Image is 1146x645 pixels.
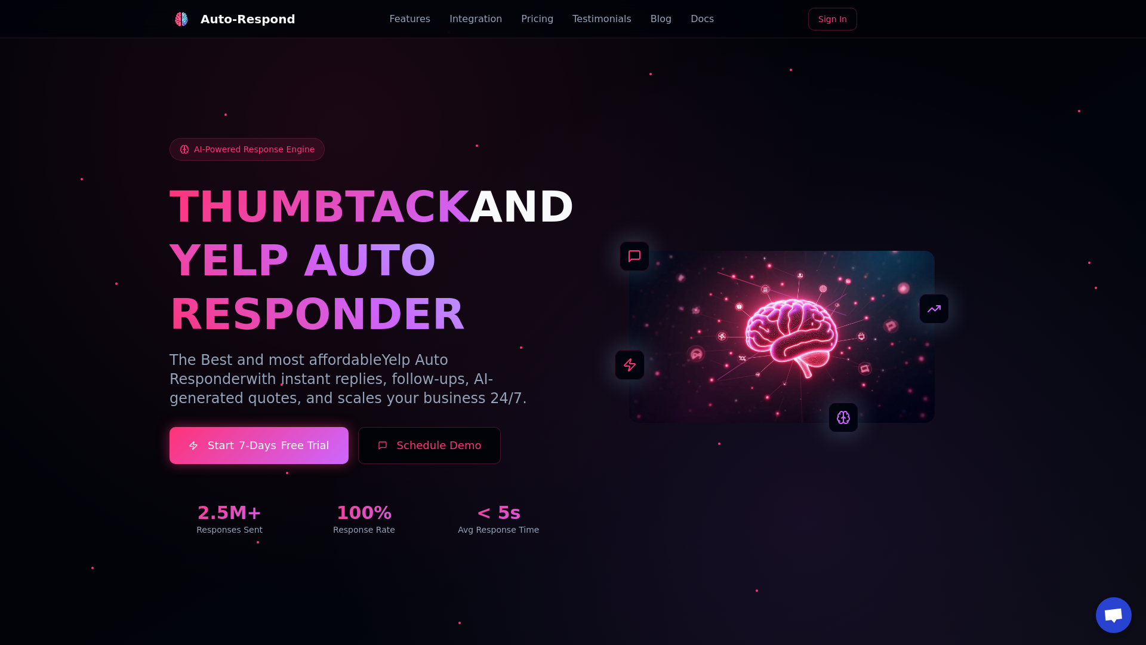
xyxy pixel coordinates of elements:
p: The Best and most affordable with instant replies, follow-ups, AI-generated quotes, and scales yo... [170,351,559,408]
span: AI-Powered Response Engine [194,143,315,155]
div: Response Rate [304,524,424,536]
a: Testimonials [572,12,631,26]
span: AND [469,182,574,232]
div: Responses Sent [170,524,289,536]
a: Features [389,12,430,26]
span: Yelp Auto Responder [170,352,448,388]
iframe: Sign in with Google Button [861,7,982,33]
img: Auto-Respond Logo [174,12,189,26]
a: Blog [651,12,671,26]
img: AI Neural Network Brain [629,251,935,423]
a: Start7-DaysFree Trial [170,427,349,464]
div: Open chat [1096,597,1132,633]
button: Schedule Demo [358,427,501,464]
span: 7-Days [239,437,276,454]
div: Avg Response Time [439,524,559,536]
a: Docs [691,12,714,26]
div: Auto-Respond [201,11,295,27]
div: < 5s [439,502,559,524]
h1: YELP AUTO RESPONDER [170,234,559,341]
a: Sign In [808,8,857,30]
a: Integration [449,12,502,26]
a: Pricing [521,12,553,26]
span: THUMBTACK [170,182,469,232]
a: Auto-Respond LogoAuto-Respond [170,7,295,31]
div: 100% [304,502,424,524]
div: 2.5M+ [170,502,289,524]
